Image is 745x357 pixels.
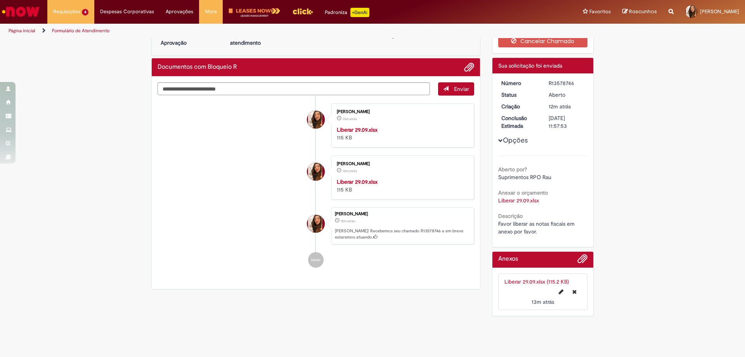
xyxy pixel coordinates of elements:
[504,278,569,285] a: Liberar 29.09.xlsx (115.2 KB)
[629,8,657,15] span: Rascunhos
[335,228,470,240] p: [PERSON_NAME]! Recebemos seu chamado R13578746 e em breve estaremos atuando.
[158,82,430,95] textarea: Digite sua mensagem aqui...
[496,103,543,110] dt: Criação
[337,178,378,185] a: Liberar 29.09.xlsx
[350,8,369,17] p: +GenAi
[498,197,539,204] a: Download de Liberar 29.09.xlsx
[341,219,355,223] span: 12m atrás
[9,28,35,34] a: Página inicial
[337,110,466,114] div: [PERSON_NAME]
[498,166,527,173] b: Aberto por?
[554,286,568,298] button: Editar nome de arquivo Liberar 29.09.xlsx
[155,31,192,47] p: Aguardando Aprovação
[496,114,543,130] dt: Conclusão Estimada
[337,126,378,133] a: Liberar 29.09.xlsx
[307,111,325,129] div: Thais Santos Toro Melani
[229,8,281,17] img: logo-leases-transp-branco.png
[498,220,576,235] span: Favor liberar as notas fiscais em anexo por favor.
[496,79,543,87] dt: Número
[438,82,474,96] button: Enviar
[343,169,357,173] span: 14m atrás
[498,212,523,219] b: Descrição
[337,178,466,193] div: 115 KB
[532,298,554,305] time: 29/09/2025 17:56:26
[498,256,518,263] h2: Anexos
[6,24,491,38] ul: Trilhas de página
[1,4,41,19] img: ServiceNow
[549,79,585,87] div: R13578746
[343,169,357,173] time: 29/09/2025 17:55:00
[227,31,264,47] p: Aguardando atendimento
[158,64,237,71] h2: Documentos com Bloqueio R Histórico de tíquete
[589,8,611,16] span: Favoritos
[337,162,466,166] div: [PERSON_NAME]
[82,9,88,16] span: 4
[549,114,585,130] div: [DATE] 11:57:53
[158,207,474,245] li: Thais Santos Toro Melani
[498,174,551,181] span: Suprimentos RPO Rau
[335,212,470,216] div: [PERSON_NAME]
[158,96,474,276] ul: Histórico de tíquete
[464,62,474,72] button: Adicionar anexos
[166,8,193,16] span: Aprovações
[568,286,581,298] button: Excluir Liberar 29.09.xlsx
[52,28,109,34] a: Formulário de Atendimento
[549,103,585,110] div: 29/09/2025 17:57:48
[498,62,562,69] span: Sua solicitação foi enviada
[496,91,543,99] dt: Status
[700,8,739,15] span: [PERSON_NAME]
[498,35,588,47] button: Cancelar Chamado
[307,215,325,233] div: Thais Santos Toro Melani
[341,219,355,223] time: 29/09/2025 17:57:48
[292,5,313,17] img: click_logo_yellow_360x200.png
[577,254,587,268] button: Adicionar anexos
[307,163,325,181] div: Thais Santos Toro Melani
[53,8,80,16] span: Requisições
[205,8,217,16] span: More
[325,8,369,17] div: Padroniza
[343,117,357,121] span: 13m atrás
[343,117,357,121] time: 29/09/2025 17:56:26
[337,126,466,141] div: 115 KB
[100,8,154,16] span: Despesas Corporativas
[622,8,657,16] a: Rascunhos
[549,103,571,110] span: 12m atrás
[498,189,548,196] b: Anexar o orçamento
[549,91,585,99] div: Aberto
[454,85,469,92] span: Enviar
[532,298,554,305] span: 13m atrás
